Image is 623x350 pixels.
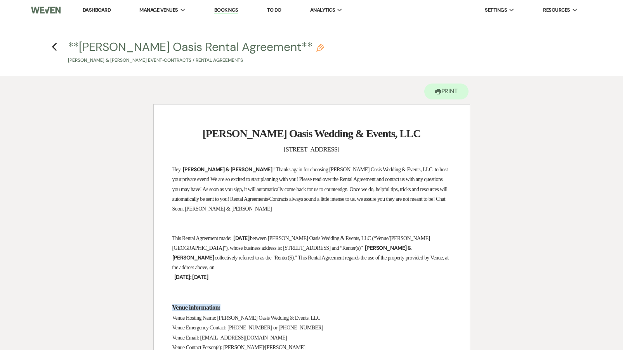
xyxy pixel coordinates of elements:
[182,165,273,174] span: [PERSON_NAME] & [PERSON_NAME]
[543,6,570,14] span: Resources
[174,273,209,282] span: [DATE]: [DATE]
[83,7,111,13] a: Dashboard
[172,235,231,241] span: This Rental Agreement made:
[31,2,61,18] img: Weven Logo
[424,84,469,99] button: Print
[172,255,450,270] span: collectively referred to as the "Renter(S)." This Rental Agreement regards the use of the propert...
[139,6,178,14] span: Manage Venues
[172,244,412,262] span: [PERSON_NAME] & [PERSON_NAME]
[267,7,281,13] a: To Do
[172,335,287,341] span: Venue Email: [EMAIL_ADDRESS][DOMAIN_NAME]
[172,325,323,331] span: Venue Emergency Contact: [PHONE_NUMBER] or [PHONE_NUMBER]
[310,6,335,14] span: Analytics
[68,41,324,64] button: **[PERSON_NAME] Oasis Rental Agreement**[PERSON_NAME] & [PERSON_NAME] Event•Contracts / Rental Ag...
[203,127,421,139] strong: [PERSON_NAME] Oasis Wedding & Events, LLC
[172,167,181,172] span: Hey
[284,146,339,153] span: [STREET_ADDRESS]
[214,7,238,14] a: Bookings
[68,57,324,64] p: [PERSON_NAME] & [PERSON_NAME] Event • Contracts / Rental Agreements
[172,167,449,212] span: ! Thanks again for choosing [PERSON_NAME] Oasis Wedding & Events, LLC to host your private event!...
[172,315,321,321] span: Venue Hosting Name: [PERSON_NAME] Oasis Wedding & Events. LLC
[172,235,430,251] span: between [PERSON_NAME] Oasis Wedding & Events, LLC (“Venue/[PERSON_NAME][GEOGRAPHIC_DATA]"), whose...
[172,304,220,311] strong: Venue information:
[485,6,507,14] span: Settings
[233,234,250,243] span: [DATE]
